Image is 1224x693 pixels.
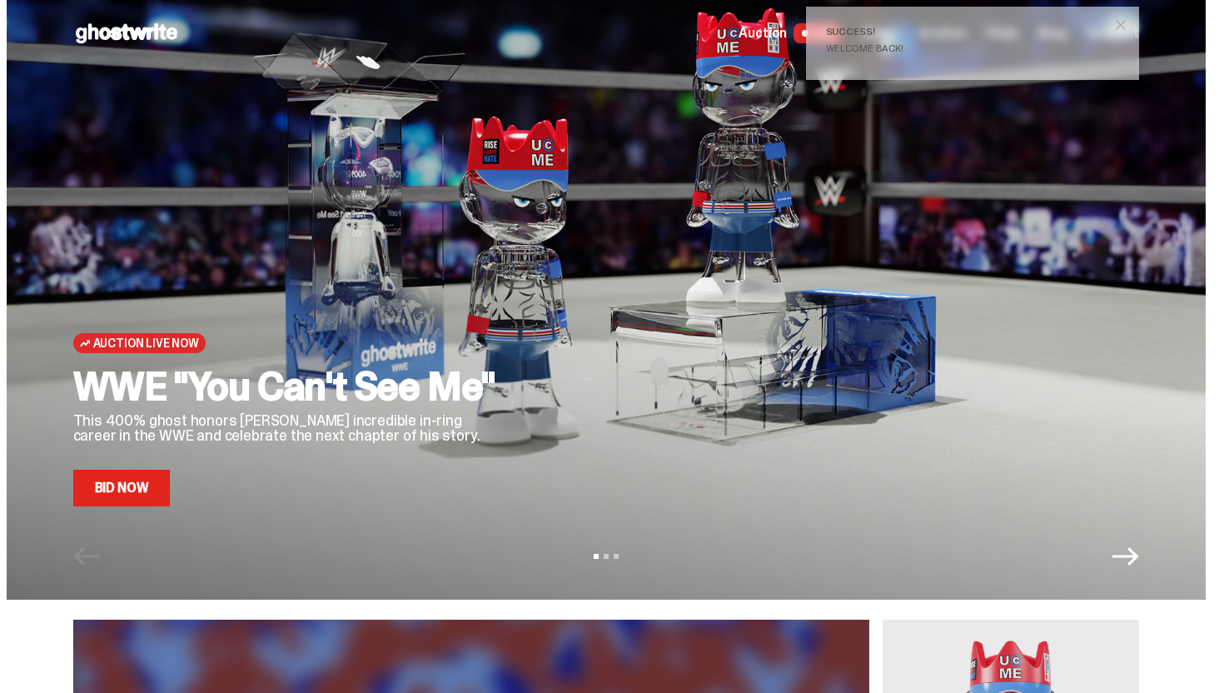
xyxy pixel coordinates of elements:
[93,337,199,350] span: Auction Live Now
[826,27,1106,37] div: Success!
[73,366,506,406] h2: WWE "You Can't See Me"
[794,23,841,43] span: LIVE
[614,554,619,559] button: View slide 3
[739,23,840,43] a: Auction LIVE
[73,413,506,443] p: This 400% ghost honors [PERSON_NAME] incredible in-ring career in the WWE and celebrate the next ...
[73,470,171,506] a: Bid Now
[594,554,599,559] button: View slide 1
[826,43,1106,53] div: Welcome back!
[1106,10,1136,40] button: close
[1112,543,1139,570] button: Next
[604,554,609,559] button: View slide 2
[739,27,787,40] span: Auction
